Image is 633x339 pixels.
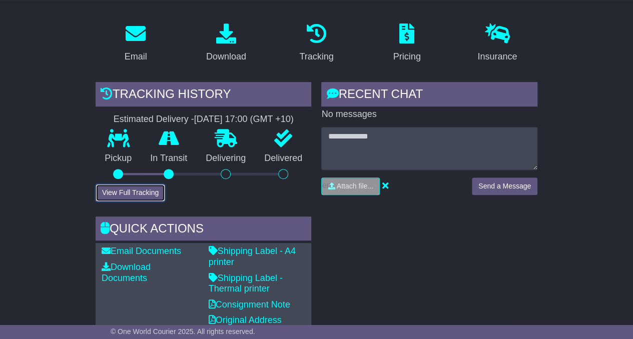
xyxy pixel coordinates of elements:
p: Delivering [197,153,255,164]
div: Tracking [299,50,333,63]
div: Tracking history [96,82,312,109]
div: Download [206,50,246,63]
p: Pickup [96,153,141,164]
a: Email Documents [102,246,181,256]
button: View Full Tracking [96,184,165,201]
a: Pricing [387,20,427,67]
a: Download [200,20,253,67]
button: Send a Message [472,177,537,195]
a: Shipping Label - A4 printer [209,246,296,267]
a: Email [118,20,154,67]
a: Consignment Note [209,299,290,309]
p: Delivered [255,153,312,164]
div: Estimated Delivery - [96,114,312,125]
p: No messages [321,109,537,120]
div: Email [125,50,147,63]
div: Insurance [477,50,517,63]
span: © One World Courier 2025. All rights reserved. [111,327,255,335]
a: Download Documents [102,262,151,283]
p: In Transit [141,153,197,164]
div: RECENT CHAT [321,82,537,109]
div: Pricing [393,50,421,63]
div: Quick Actions [96,216,312,243]
a: Tracking [293,20,340,67]
a: Shipping Label - Thermal printer [209,273,283,294]
div: [DATE] 17:00 (GMT +10) [194,114,294,125]
a: Insurance [471,20,523,67]
a: Original Address Label [209,315,282,336]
